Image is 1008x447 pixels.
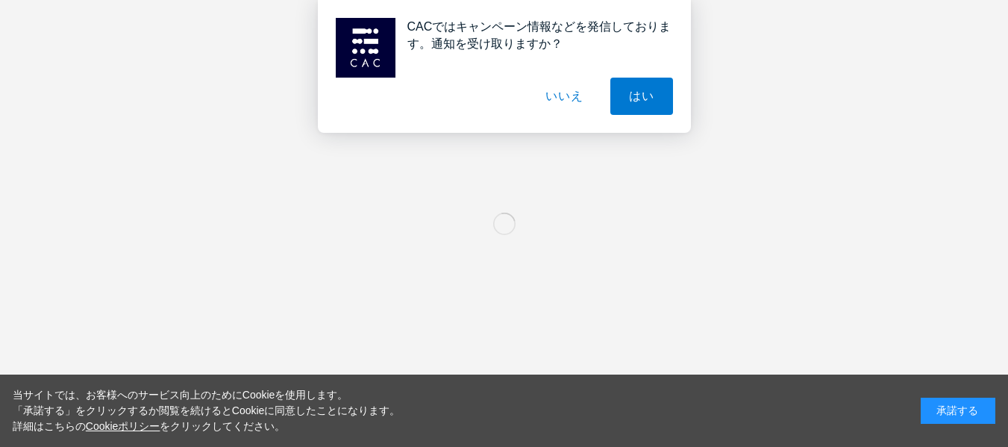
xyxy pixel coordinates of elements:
[527,78,601,115] button: いいえ
[86,420,160,432] a: Cookieポリシー
[395,18,673,52] div: CACではキャンペーン情報などを発信しております。通知を受け取りますか？
[921,398,995,424] div: 承諾する
[336,18,395,78] img: notification icon
[610,78,673,115] button: はい
[13,387,401,434] div: 当サイトでは、お客様へのサービス向上のためにCookieを使用します。 「承諾する」をクリックするか閲覧を続けるとCookieに同意したことになります。 詳細はこちらの をクリックしてください。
